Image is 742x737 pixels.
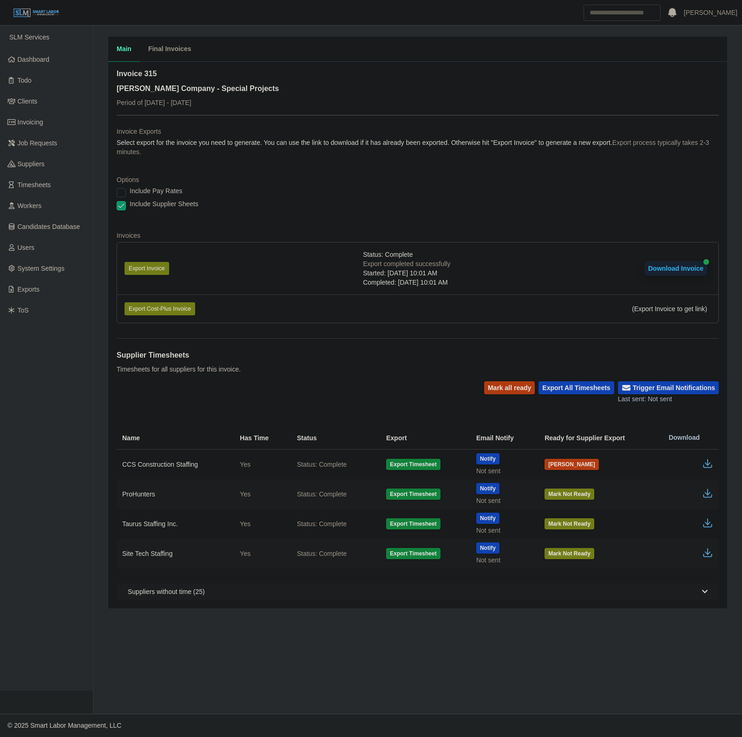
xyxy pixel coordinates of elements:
span: SLM Services [9,33,49,41]
span: Invoicing [18,118,43,126]
td: ProHunters [117,479,232,509]
button: Mark Not Ready [545,489,594,500]
button: Trigger Email Notifications [618,381,719,394]
span: ToS [18,307,29,314]
button: Mark Not Ready [545,548,594,559]
span: Todo [18,77,32,84]
span: Status: Complete [297,489,347,499]
th: Download [661,426,719,450]
span: Timesheets [18,181,51,189]
span: Users [18,244,35,251]
span: Job Requests [18,139,58,147]
div: Not sent [476,555,530,565]
td: Taurus Staffing Inc. [117,509,232,539]
div: Started: [DATE] 10:01 AM [363,268,450,278]
h2: Invoice 315 [117,68,279,79]
div: Completed: [DATE] 10:01 AM [363,278,450,287]
button: Export Invoice [125,262,169,275]
label: Include Supplier Sheets [130,199,198,209]
button: Notify [476,513,499,524]
span: (Export Invoice to get link) [632,305,707,313]
td: Site Tech Staffing [117,539,232,568]
button: Main [108,37,140,62]
label: Include Pay Rates [130,186,183,196]
th: Status [289,426,379,450]
td: Yes [232,450,289,480]
p: Period of [DATE] - [DATE] [117,98,279,107]
span: Status: Complete [297,460,347,469]
th: Export [379,426,469,450]
span: System Settings [18,265,65,272]
img: SLM Logo [13,8,59,18]
button: Notify [476,542,499,554]
dt: Invoice Exports [117,127,719,136]
button: [PERSON_NAME] [545,459,599,470]
span: © 2025 Smart Labor Management, LLC [7,722,121,729]
span: Status: Complete [363,250,413,259]
button: Mark all ready [484,381,535,394]
input: Search [584,5,661,21]
span: Status: Complete [297,519,347,528]
button: Download Invoice [644,261,707,276]
button: Export Cost-Plus Invoice [125,302,195,315]
h3: [PERSON_NAME] Company - Special Projects [117,83,279,94]
dt: Invoices [117,231,719,240]
div: Export completed successfully [363,259,450,268]
td: Yes [232,539,289,568]
th: Name [117,426,232,450]
button: Final Invoices [140,37,200,62]
dd: Select export for the invoice you need to generate. You can use the link to download if it has al... [117,138,719,157]
button: Export All Timesheets [538,381,614,394]
button: Export Timesheet [386,548,440,559]
div: Last sent: Not sent [618,394,719,404]
p: Timesheets for all suppliers for this invoice. [117,365,241,374]
button: Export Timesheet [386,518,440,529]
div: Not sent [476,466,530,476]
span: Candidates Database [18,223,80,230]
span: Workers [18,202,42,209]
h1: Supplier Timesheets [117,350,241,361]
span: Exports [18,286,39,293]
a: Download Invoice [644,265,707,272]
button: Notify [476,483,499,494]
th: Email Notify [469,426,537,450]
button: Export Timesheet [386,459,440,470]
div: Not sent [476,496,530,505]
div: Not sent [476,526,530,535]
span: Clients [18,98,38,105]
button: Suppliers without time (25) [117,583,719,600]
a: [PERSON_NAME] [684,8,737,18]
span: Status: Complete [297,549,347,558]
span: Dashboard [18,56,50,63]
td: Yes [232,479,289,509]
dt: Options [117,175,719,184]
th: Has Time [232,426,289,450]
td: CCS Construction Staffing [117,450,232,480]
td: Yes [232,509,289,539]
button: Mark Not Ready [545,518,594,529]
button: Notify [476,453,499,464]
span: Suppliers without time (25) [128,587,205,596]
span: Suppliers [18,160,45,168]
button: Export Timesheet [386,489,440,500]
th: Ready for Supplier Export [537,426,661,450]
